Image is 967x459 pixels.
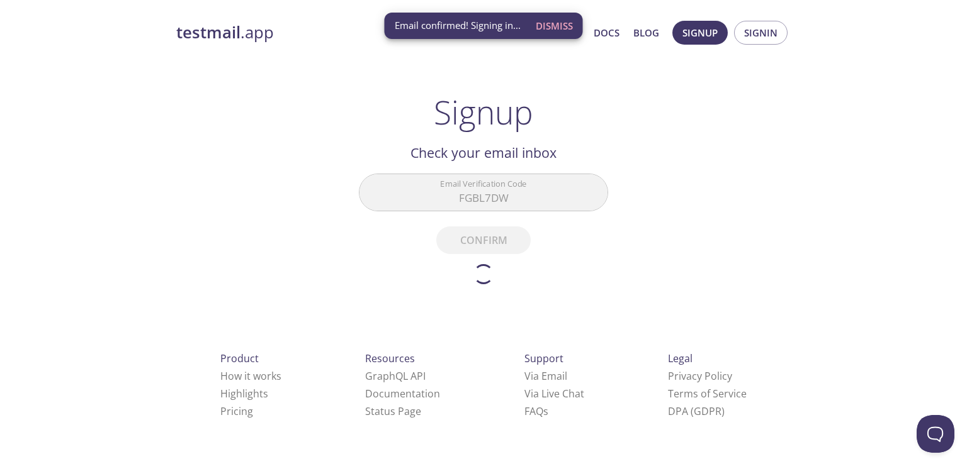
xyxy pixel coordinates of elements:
[633,25,659,41] a: Blog
[220,351,259,365] span: Product
[543,404,548,418] span: s
[744,25,778,41] span: Signin
[668,351,693,365] span: Legal
[365,369,426,383] a: GraphQL API
[365,404,421,418] a: Status Page
[734,21,788,45] button: Signin
[536,18,573,34] span: Dismiss
[668,369,732,383] a: Privacy Policy
[524,404,548,418] a: FAQ
[668,387,747,401] a: Terms of Service
[434,93,533,131] h1: Signup
[395,19,521,32] span: Email confirmed! Signing in...
[365,387,440,401] a: Documentation
[176,21,240,43] strong: testmail
[220,387,268,401] a: Highlights
[682,25,718,41] span: Signup
[594,25,619,41] a: Docs
[672,21,728,45] button: Signup
[524,369,567,383] a: Via Email
[220,369,281,383] a: How it works
[365,351,415,365] span: Resources
[524,387,584,401] a: Via Live Chat
[531,14,578,38] button: Dismiss
[917,415,954,453] iframe: Help Scout Beacon - Open
[176,22,472,43] a: testmail.app
[524,351,563,365] span: Support
[359,142,608,163] h2: Check your email inbox
[220,404,253,418] a: Pricing
[668,404,725,418] a: DPA (GDPR)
